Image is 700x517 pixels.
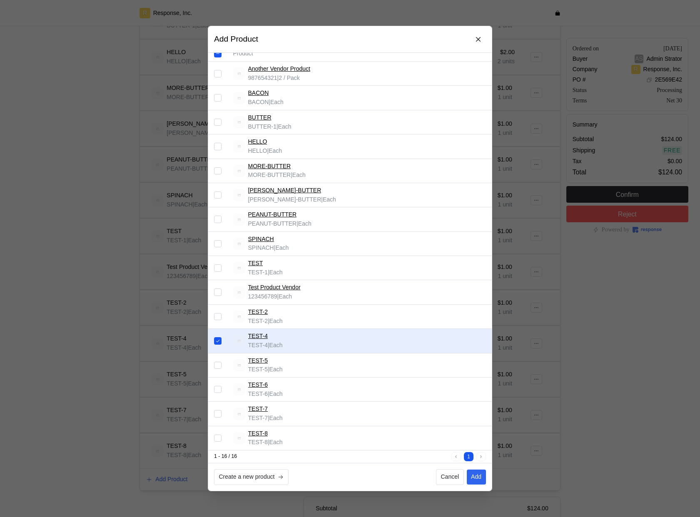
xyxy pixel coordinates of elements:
span: | Each [268,318,283,324]
img: svg%3e [233,408,245,420]
span: SPINACH [248,244,274,251]
a: TEST-6 [248,380,268,390]
input: Select record 3 [214,119,222,126]
span: PEANUT-BUTTER [248,220,297,227]
img: svg%3e [233,238,245,250]
img: svg%3e [233,335,245,347]
button: Previous page [452,452,461,462]
input: Select record 4 [214,143,222,150]
a: BACON [248,89,269,98]
input: Select all records [214,50,222,58]
span: | 2 / Pack [277,75,300,81]
span: | Each [269,99,284,105]
span: 987654321 [248,75,277,81]
a: TEST-7 [248,405,268,414]
span: | Each [268,342,283,348]
span: [PERSON_NAME]-BUTTER [248,196,321,203]
input: Select record 16 [214,435,222,442]
span: TEST-1 [248,269,268,276]
h3: Add Product [214,34,258,45]
span: | Each [268,269,283,276]
img: svg%3e [233,311,245,323]
input: Select record 5 [214,167,222,175]
p: Add [471,472,481,482]
p: Create a new product [219,472,275,482]
span: HELLO [248,147,267,154]
span: MORE-BUTTER [248,172,291,178]
p: Cancel [441,472,459,482]
span: | Each [267,147,282,154]
span: | Each [291,172,306,178]
img: svg%3e [233,140,245,152]
span: | Each [268,366,283,373]
a: TEST-2 [248,308,268,317]
input: Select record 11 [214,313,222,321]
span: 123456789 [248,293,277,300]
input: Select record 9 [214,264,222,272]
span: BUTTER-1 [248,123,277,130]
p: Product [233,49,486,58]
button: 1 [464,452,473,462]
span: | Each [268,415,283,421]
a: SPINACH [248,235,274,244]
span: | Each [296,220,311,227]
img: svg%3e [233,383,245,395]
input: Select record 8 [214,240,222,248]
img: svg%3e [233,432,245,444]
a: Test Product Vendor [248,283,301,293]
span: | Each [277,123,291,130]
span: TEST-2 [248,318,268,324]
input: Select record 12 [214,337,222,345]
a: TEST [248,259,263,268]
span: TEST-8 [248,439,268,445]
a: MORE-BUTTER [248,162,291,171]
span: | Each [321,196,336,203]
a: TEST-8 [248,429,268,438]
img: svg%3e [233,359,245,371]
a: PEANUT-BUTTER [248,210,297,219]
input: Select record 1 [214,70,222,77]
a: HELLO [248,137,267,147]
div: 1 - 16 / 16 [214,453,450,460]
a: [PERSON_NAME]-BUTTER [248,186,321,195]
span: TEST-6 [248,390,268,397]
input: Select record 7 [214,216,222,223]
span: | Each [277,293,292,300]
button: Add [467,470,486,485]
img: svg%3e [233,67,245,80]
img: svg%3e [233,189,245,201]
span: | Each [268,439,283,445]
span: TEST-5 [248,366,268,373]
input: Select record 6 [214,191,222,199]
span: TEST-7 [248,415,268,421]
input: Select record 10 [214,288,222,296]
span: BACON [248,99,269,105]
img: svg%3e [233,165,245,177]
span: | Each [274,244,289,251]
a: BUTTER [248,113,272,122]
img: svg%3e [233,214,245,226]
button: Next page [476,452,486,462]
span: | Each [268,390,283,397]
button: Cancel [436,469,464,485]
input: Select record 15 [214,410,222,418]
a: Another Vendor Product [248,65,310,74]
input: Select record 13 [214,362,222,369]
img: svg%3e [233,286,245,298]
img: svg%3e [233,92,245,104]
span: TEST-4 [248,342,268,348]
input: Select record 14 [214,386,222,393]
img: svg%3e [233,116,245,128]
a: TEST-4 [248,332,268,341]
button: Create a new product [214,469,289,485]
input: Select record 2 [214,94,222,102]
img: svg%3e [233,262,245,274]
a: TEST-5 [248,356,268,365]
